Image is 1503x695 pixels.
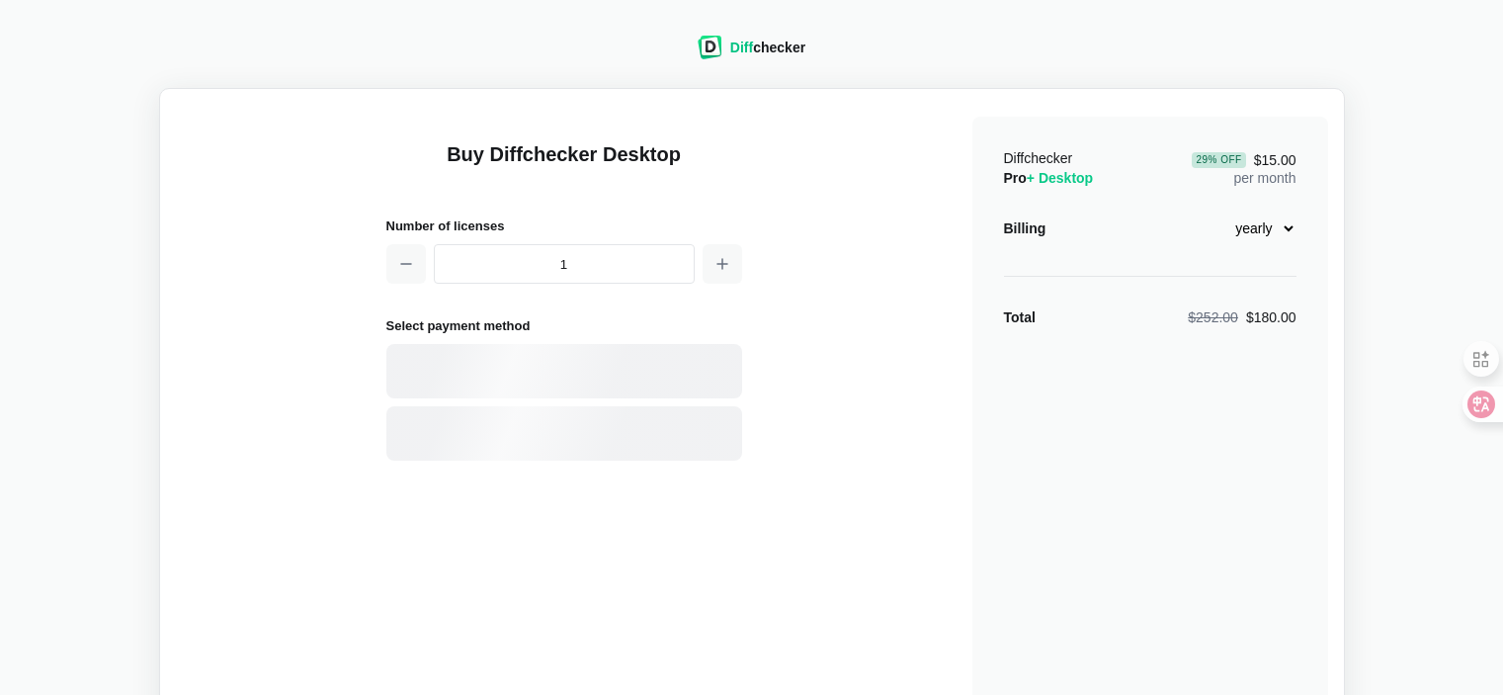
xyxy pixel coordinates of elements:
h2: Number of licenses [386,216,742,236]
span: Diff [730,40,753,55]
strong: Total [1004,309,1036,325]
div: $180.00 [1188,307,1295,327]
input: 1 [434,244,695,284]
div: 29 % Off [1192,152,1245,168]
span: $252.00 [1188,309,1238,325]
img: Diffchecker logo [698,36,722,59]
div: Billing [1004,218,1046,238]
div: checker [730,38,805,57]
span: Diffchecker [1004,150,1073,166]
h2: Select payment method [386,315,742,336]
span: $15.00 [1192,152,1295,168]
div: per month [1192,148,1295,188]
h1: Buy Diffchecker Desktop [386,140,742,192]
a: Diffchecker logoDiffchecker [698,46,805,62]
span: Pro [1004,170,1094,186]
span: + Desktop [1027,170,1093,186]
